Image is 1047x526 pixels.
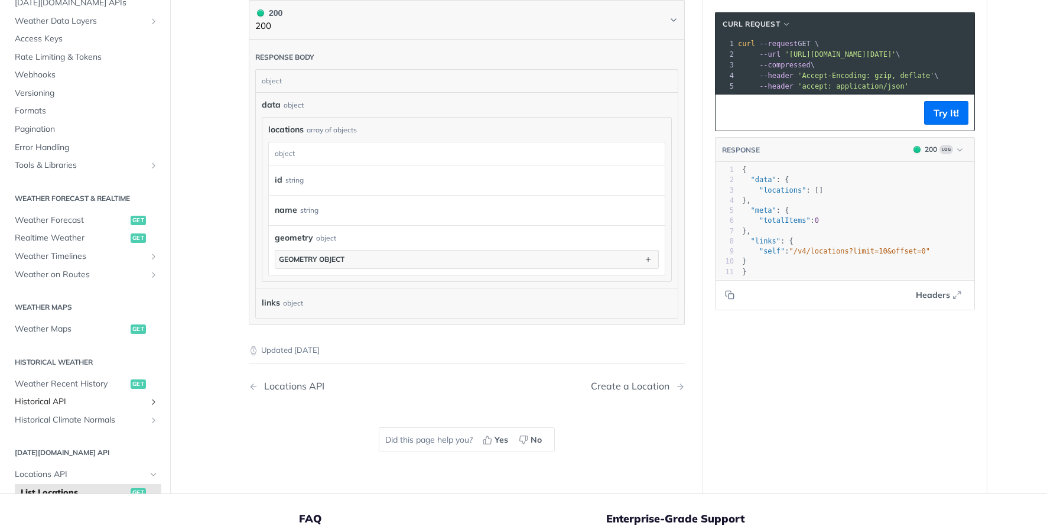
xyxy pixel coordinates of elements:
[249,40,685,325] div: 200 200200
[15,414,146,426] span: Historical Climate Normals
[256,70,675,92] div: object
[21,487,128,499] span: List Locations
[15,87,158,99] span: Versioning
[316,233,336,243] div: object
[759,40,798,48] span: --request
[9,121,161,139] a: Pagination
[9,230,161,248] a: Realtime Weatherget
[131,234,146,243] span: get
[916,289,950,301] span: Headers
[268,124,304,136] span: locations
[815,216,819,225] span: 0
[275,251,658,268] button: geometry object
[716,186,734,196] div: 3
[738,72,939,80] span: \
[716,81,736,92] div: 5
[721,144,760,156] button: RESPONSE
[718,18,795,30] button: cURL Request
[15,397,146,408] span: Historical API
[9,248,161,265] a: Weather TimelinesShow subpages for Weather Timelines
[9,103,161,121] a: Formats
[9,12,161,30] a: Weather Data LayersShow subpages for Weather Data Layers
[9,157,161,175] a: Tools & LibrariesShow subpages for Tools & Libraries
[759,82,794,90] span: --header
[742,176,789,184] span: : {
[258,381,324,392] div: Locations API
[149,161,158,171] button: Show subpages for Tools & Libraries
[9,375,161,393] a: Weather Recent Historyget
[716,246,734,256] div: 9
[721,104,738,122] button: Copy to clipboard
[15,142,158,154] span: Error Handling
[924,101,968,125] button: Try It!
[15,323,128,335] span: Weather Maps
[9,85,161,102] a: Versioning
[15,233,128,245] span: Realtime Weather
[759,186,806,194] span: "locations"
[939,145,953,154] span: Log
[15,469,146,481] span: Locations API
[275,171,282,189] label: id
[131,216,146,225] span: get
[913,146,921,153] span: 200
[275,202,297,219] label: name
[742,186,823,194] span: : []
[742,257,746,265] span: }
[15,378,128,390] span: Weather Recent History
[716,175,734,185] div: 2
[9,193,161,204] h2: Weather Forecast & realtime
[716,165,734,175] div: 1
[738,40,819,48] span: GET \
[750,176,776,184] span: "data"
[9,139,161,157] a: Error Handling
[716,226,734,236] div: 7
[15,34,158,46] span: Access Keys
[249,345,685,356] p: Updated [DATE]
[149,470,158,480] button: Hide subpages for Locations API
[269,142,662,165] div: object
[15,484,161,502] a: List Locationsget
[495,434,508,446] span: Yes
[716,256,734,267] div: 10
[591,381,675,392] div: Create a Location
[149,270,158,280] button: Show subpages for Weather on Routes
[379,427,555,452] div: Did this page help you?
[716,49,736,60] div: 2
[249,381,435,392] a: Previous Page: Locations API
[9,448,161,459] h2: [DATE][DOMAIN_NAME] API
[716,196,734,206] div: 4
[759,72,794,80] span: --header
[759,216,811,225] span: "totalItems"
[742,216,819,225] span: :
[716,206,734,216] div: 5
[908,144,968,155] button: 200200Log
[742,268,746,276] span: }
[9,266,161,284] a: Weather on RoutesShow subpages for Weather on Routes
[15,215,128,226] span: Weather Forecast
[149,252,158,261] button: Show subpages for Weather Timelines
[285,171,304,189] div: string
[131,324,146,334] span: get
[131,379,146,389] span: get
[716,236,734,246] div: 8
[9,320,161,338] a: Weather Mapsget
[591,381,685,392] a: Next Page: Create a Location
[750,237,781,245] span: "links"
[15,106,158,118] span: Formats
[789,247,930,255] span: "/v4/locations?limit=10&offset=0"
[742,165,746,174] span: {
[606,512,883,526] h5: Enterprise-Grade Support
[721,286,738,304] button: Copy to clipboard
[750,206,776,215] span: "meta"
[723,19,780,30] span: cURL Request
[131,488,146,498] span: get
[262,294,280,311] span: links
[255,7,678,33] button: 200 200200
[279,255,344,264] div: geometry object
[9,48,161,66] a: Rate Limiting & Tokens
[738,40,755,48] span: curl
[149,415,158,425] button: Show subpages for Historical Climate Normals
[15,124,158,136] span: Pagination
[531,434,542,446] span: No
[9,303,161,313] h2: Weather Maps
